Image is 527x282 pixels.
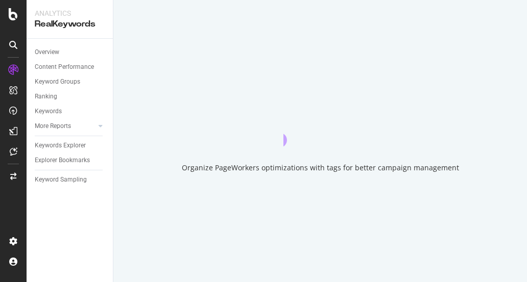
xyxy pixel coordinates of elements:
[35,62,106,72] a: Content Performance
[35,174,87,185] div: Keyword Sampling
[182,163,459,173] div: Organize PageWorkers optimizations with tags for better campaign management
[35,155,90,166] div: Explorer Bookmarks
[35,18,105,30] div: RealKeywords
[35,121,95,132] a: More Reports
[35,47,59,58] div: Overview
[35,106,106,117] a: Keywords
[283,110,357,146] div: animation
[35,140,106,151] a: Keywords Explorer
[35,155,106,166] a: Explorer Bookmarks
[35,106,62,117] div: Keywords
[35,8,105,18] div: Analytics
[35,47,106,58] a: Overview
[35,174,106,185] a: Keyword Sampling
[35,91,106,102] a: Ranking
[35,91,57,102] div: Ranking
[35,140,86,151] div: Keywords Explorer
[35,76,106,87] a: Keyword Groups
[35,76,80,87] div: Keyword Groups
[35,62,94,72] div: Content Performance
[35,121,71,132] div: More Reports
